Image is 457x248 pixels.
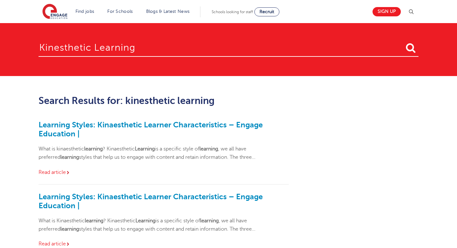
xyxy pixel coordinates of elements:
[42,4,67,20] img: Engage Education
[39,192,263,210] a: Learning Styles: Kinaesthetic Learner Characteristics – Engage Education |
[60,154,79,160] strong: learning
[39,120,263,138] a: Learning Styles: Kinaesthetic Learner Characteristics – Engage Education |
[135,146,155,152] strong: Learning
[39,36,418,57] input: Search for:
[136,218,155,224] strong: Learning
[39,146,255,160] span: What is kinaesthetic ? Kinaesthetic is a specific style of , we all have preferred styles that he...
[60,226,79,232] strong: learning
[39,241,70,247] a: Read article
[199,146,218,152] strong: learning
[212,10,253,14] span: Schools looking for staff
[373,7,401,16] a: Sign up
[39,95,289,106] h2: Search Results for: kinesthetic learning
[39,218,255,232] span: What is Kinaesthetic ? Kinaesthetic is a specific style of , we all have preferred styles that he...
[254,7,279,16] a: Recruit
[259,9,274,14] span: Recruit
[200,218,219,224] strong: learning
[85,218,103,224] strong: learning
[107,9,133,14] a: For Schools
[146,9,190,14] a: Blogs & Latest News
[84,146,103,152] strong: learning
[75,9,94,14] a: Find jobs
[39,169,70,175] a: Read article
